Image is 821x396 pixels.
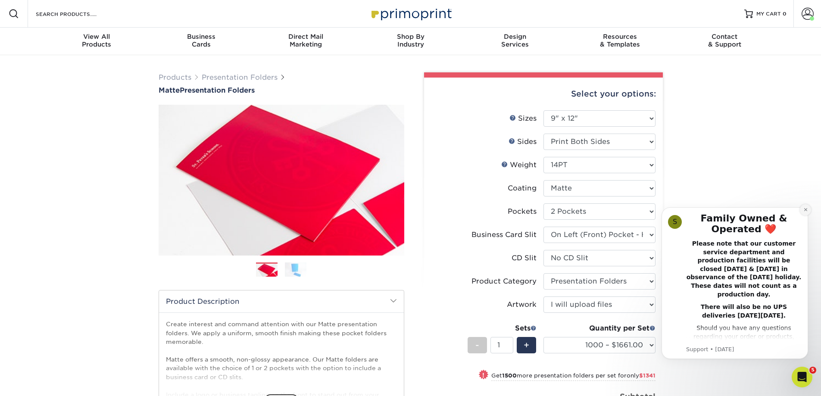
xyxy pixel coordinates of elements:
[783,11,787,17] span: 0
[471,230,537,240] div: Business Card Slit
[809,367,816,374] span: 5
[159,86,180,94] span: Matte
[149,33,253,41] span: Business
[524,339,529,352] span: +
[672,28,777,55] a: Contact& Support
[159,73,191,81] a: Products
[672,33,777,48] div: & Support
[431,78,656,110] div: Select your options:
[202,73,278,81] a: Presentation Folders
[756,10,781,18] span: MY CART
[509,137,537,147] div: Sides
[253,33,358,41] span: Direct Mail
[159,290,404,312] h2: Product Description
[253,28,358,55] a: Direct MailMarketing
[358,33,463,41] span: Shop By
[159,86,404,94] h1: Presentation Folders
[672,33,777,41] span: Contact
[35,9,119,19] input: SEARCH PRODUCTS.....
[159,95,404,265] img: Matte 01
[639,372,656,379] span: $1341
[508,206,537,217] div: Pockets
[568,28,672,55] a: Resources& Templates
[501,160,537,170] div: Weight
[463,33,568,41] span: Design
[44,28,149,55] a: View AllProducts
[568,33,672,48] div: & Templates
[568,33,672,41] span: Resources
[468,323,537,334] div: Sets
[491,372,656,381] small: Get more presentation folders per set for
[256,263,278,278] img: Presentation Folders 01
[482,371,484,380] span: !
[358,28,463,55] a: Shop ByIndustry
[149,28,253,55] a: BusinessCards
[149,33,253,48] div: Cards
[475,339,479,352] span: -
[543,323,656,334] div: Quantity per Set
[792,367,812,387] iframe: Intercom live chat
[509,113,537,124] div: Sizes
[502,372,517,379] strong: 1500
[368,4,454,23] img: Primoprint
[358,33,463,48] div: Industry
[649,196,821,392] iframe: To enrich screen reader interactions, please activate Accessibility in Grammarly extension settings
[512,253,537,263] div: CD Slit
[507,299,537,310] div: Artwork
[44,33,149,41] span: View All
[159,86,404,94] a: MattePresentation Folders
[44,33,149,48] div: Products
[463,33,568,48] div: Services
[463,28,568,55] a: DesignServices
[627,372,656,379] span: only
[253,33,358,48] div: Marketing
[471,276,537,287] div: Product Category
[508,183,537,193] div: Coating
[285,262,306,277] img: Presentation Folders 02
